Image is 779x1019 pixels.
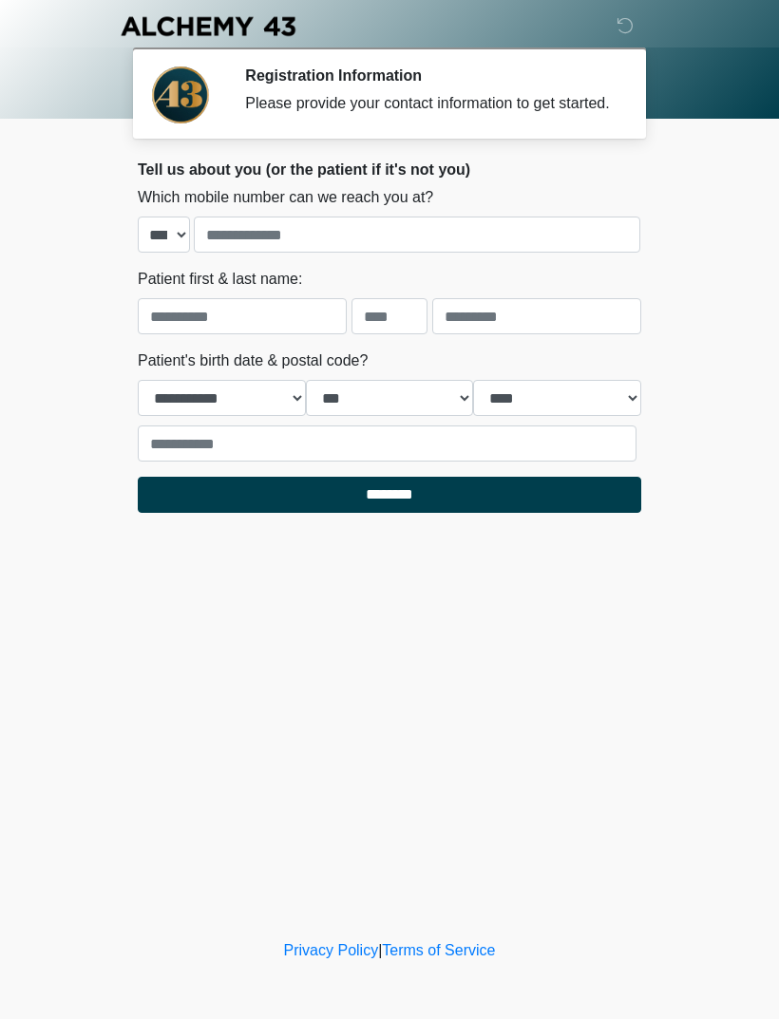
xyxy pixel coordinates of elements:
[245,92,613,115] div: Please provide your contact information to get started.
[138,160,641,179] h2: Tell us about you (or the patient if it's not you)
[138,268,302,291] label: Patient first & last name:
[284,942,379,958] a: Privacy Policy
[119,14,297,38] img: Alchemy 43 Logo
[382,942,495,958] a: Terms of Service
[138,186,433,209] label: Which mobile number can we reach you at?
[245,66,613,85] h2: Registration Information
[152,66,209,123] img: Agent Avatar
[138,349,368,372] label: Patient's birth date & postal code?
[378,942,382,958] a: |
